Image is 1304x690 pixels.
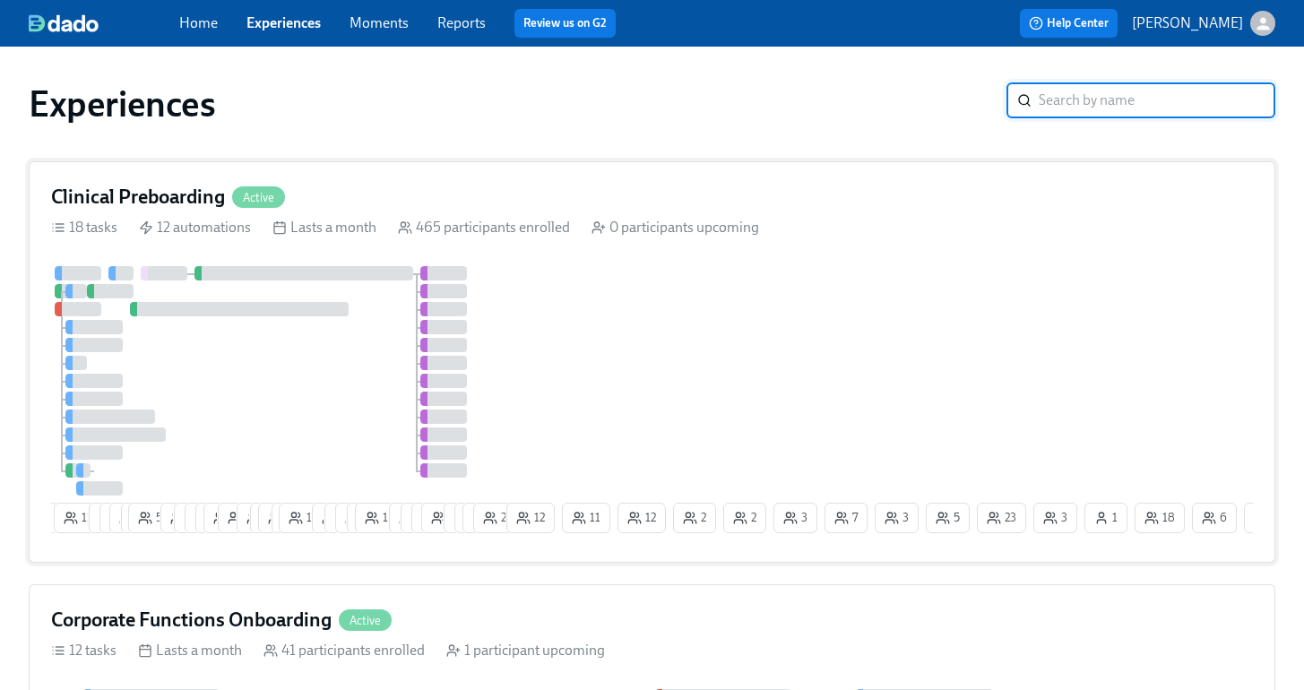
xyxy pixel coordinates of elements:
div: 465 participants enrolled [398,218,570,237]
button: 2 [454,503,497,533]
button: 6 [1192,503,1237,533]
a: Reports [437,14,486,31]
button: 11 [54,503,102,533]
button: 11 [237,503,285,533]
button: 12 [312,503,360,533]
span: 16 [289,509,319,527]
div: 12 automations [139,218,251,237]
button: Review us on G2 [514,9,616,38]
button: 14 [258,503,307,533]
span: 6 [184,509,209,527]
button: 7 [825,503,868,533]
a: Clinical PreboardingActive18 tasks 12 automations Lasts a month 465 participants enrolled 0 parti... [29,161,1275,563]
button: 23 [977,503,1026,533]
span: 18 [1144,509,1175,527]
span: 9 [194,509,220,527]
span: 12 [365,509,393,527]
button: 9 [185,503,229,533]
button: 18 [1135,503,1185,533]
span: 11 [246,509,275,527]
button: 23 [462,503,512,533]
button: 2 [218,503,261,533]
span: 14 [268,509,298,527]
button: 10 [160,503,211,533]
button: 1 [1084,503,1127,533]
button: 6 [324,503,369,533]
h4: Corporate Functions Onboarding [51,607,332,634]
div: 18 tasks [51,218,117,237]
button: 8 [421,503,466,533]
span: 55 [138,509,168,527]
span: Active [339,614,392,627]
span: 2 [733,509,756,527]
button: 55 [128,503,178,533]
span: 6 [345,509,370,527]
div: 41 participants enrolled [263,641,425,660]
button: 12 [355,503,403,533]
span: 3 [885,509,909,527]
button: 12 [617,503,666,533]
button: 6 [335,503,380,533]
button: 11 [562,503,610,533]
button: 2 [250,503,293,533]
button: 5 [411,503,455,533]
span: 1 [1094,509,1118,527]
button: [PERSON_NAME] [1132,11,1275,36]
button: Help Center [1020,9,1118,38]
span: 4 [453,509,478,527]
button: 6 [109,503,154,533]
div: Lasts a month [138,641,242,660]
a: dado [29,14,179,32]
button: 3 [875,503,919,533]
div: 12 tasks [51,641,117,660]
button: 4 [99,503,143,533]
img: dado [29,14,99,32]
input: Search by name [1039,82,1275,118]
span: 3 [783,509,807,527]
span: 10 [170,509,201,527]
span: 8 [399,509,424,527]
h4: Clinical Preboarding [51,184,225,211]
p: [PERSON_NAME] [1132,13,1243,33]
span: 23 [472,509,502,527]
button: 2 [673,503,716,533]
span: 11 [572,509,600,527]
span: 18 [213,509,244,527]
span: 12 [322,509,350,527]
button: 7 [1244,503,1287,533]
span: Active [232,191,285,204]
a: Experiences [246,14,321,31]
div: 1 participant upcoming [446,641,605,660]
button: 9 [195,503,240,533]
button: 16 [279,503,329,533]
span: 11 [64,509,92,527]
button: 8 [389,503,434,533]
span: 6 [119,509,144,527]
span: 12 [516,509,545,527]
button: 3 [347,503,391,533]
span: 12 [627,509,656,527]
button: 3 [1033,503,1077,533]
span: 7 [834,509,858,527]
span: Help Center [1029,14,1109,32]
button: 2 [272,503,315,533]
button: 3 [773,503,817,533]
span: 2 [228,509,251,527]
button: 1 [401,503,444,533]
span: 6 [334,509,359,527]
span: 5 [936,509,960,527]
span: 21 [483,509,512,527]
span: 23 [987,509,1016,527]
span: 8 [431,509,456,527]
a: Home [179,14,218,31]
span: 2 [683,509,706,527]
button: 12 [506,503,555,533]
h1: Experiences [29,82,216,125]
button: 7 [89,503,132,533]
button: 5 [121,503,165,533]
div: 0 participants upcoming [592,218,759,237]
button: 4 [444,503,488,533]
span: 3 [1043,509,1067,527]
div: Lasts a month [272,218,376,237]
button: 21 [473,503,522,533]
